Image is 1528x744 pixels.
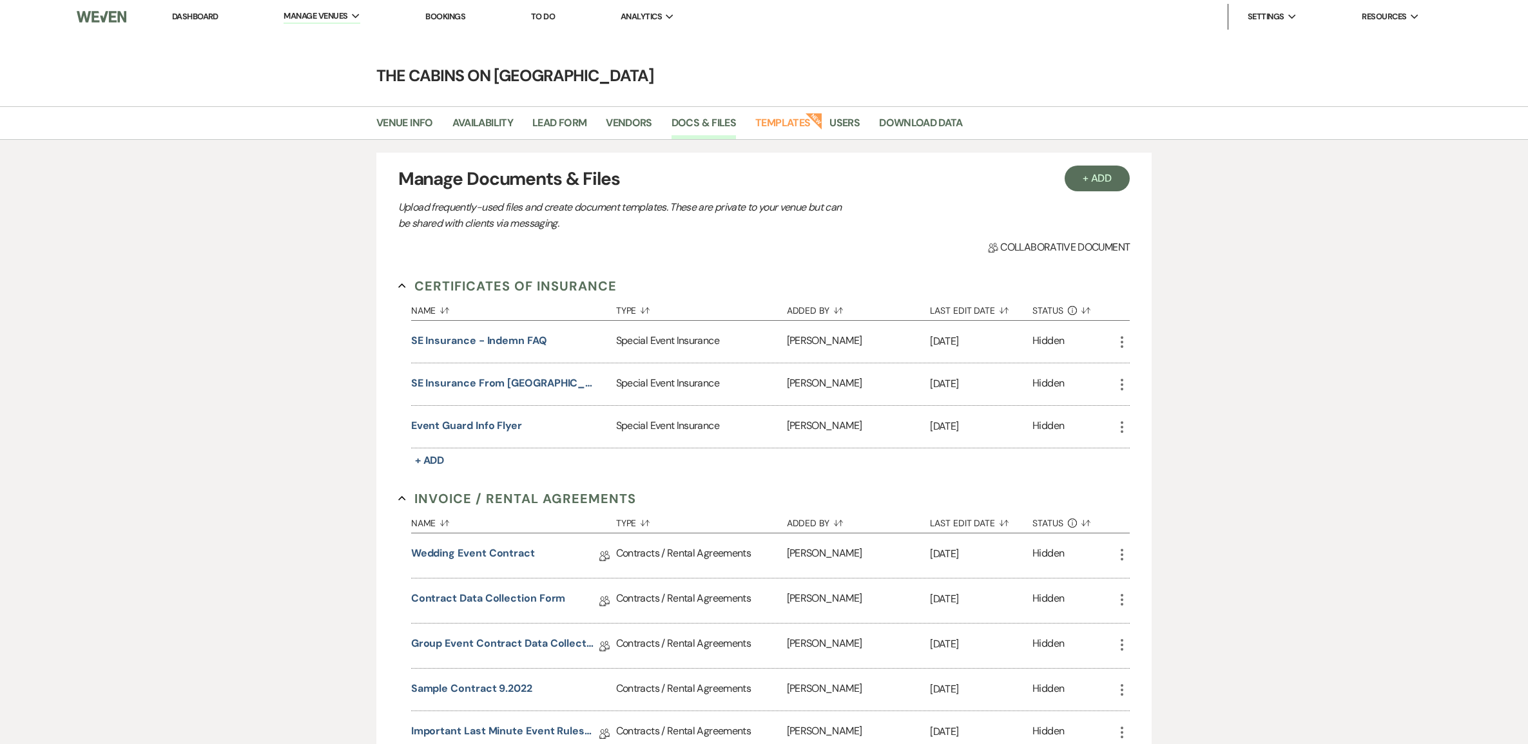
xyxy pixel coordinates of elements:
a: Users [829,115,860,139]
strong: New [806,111,824,129]
div: Special Event Insurance [616,321,787,363]
button: Added By [787,508,931,533]
div: [PERSON_NAME] [787,669,931,711]
span: Status [1032,519,1063,528]
span: Manage Venues [284,10,347,23]
button: Last Edit Date [930,508,1032,533]
p: [DATE] [930,591,1032,607]
a: Lead Form [532,115,586,139]
a: Important Last Minute Event Rules/Acknowledgment [411,723,595,743]
button: Type [616,508,787,533]
div: Hidden [1032,418,1064,435]
button: Sample Contract 9.2022 [411,681,532,696]
span: Resources [1362,10,1406,23]
div: [PERSON_NAME] [787,406,931,448]
p: [DATE] [930,546,1032,562]
p: [DATE] [930,333,1032,350]
span: Analytics [621,10,662,23]
div: Contracts / Rental Agreements [616,624,787,668]
p: [DATE] [930,681,1032,698]
button: SE Insurance - Indemn FAQ [411,333,547,348]
a: Availability [452,115,513,139]
p: [DATE] [930,723,1032,740]
button: SE Insurance from [GEOGRAPHIC_DATA] [411,376,595,391]
a: Contract Data Collection Form [411,591,566,611]
div: Special Event Insurance [616,363,787,405]
a: Group Event Contract Data Collection Form [411,636,595,656]
a: Dashboard [172,11,218,22]
img: Weven Logo [77,3,126,30]
a: Download Data [879,115,963,139]
a: To Do [531,11,555,22]
div: Hidden [1032,681,1064,698]
div: [PERSON_NAME] [787,624,931,668]
div: Hidden [1032,546,1064,566]
div: Special Event Insurance [616,406,787,448]
p: Upload frequently-used files and create document templates. These are private to your venue but c... [398,199,849,232]
div: Hidden [1032,333,1064,350]
button: Certificates of Insurance [398,276,617,296]
div: Contracts / Rental Agreements [616,578,787,623]
a: Vendors [606,115,652,139]
p: [DATE] [930,376,1032,392]
p: [DATE] [930,636,1032,653]
span: + Add [415,453,445,467]
button: Type [616,296,787,320]
div: [PERSON_NAME] [787,578,931,623]
button: Status [1032,296,1114,320]
button: Event Guard Info Flyer [411,418,522,434]
div: Hidden [1032,723,1064,743]
span: Status [1032,306,1063,315]
h4: The Cabins on [GEOGRAPHIC_DATA] [300,64,1228,87]
button: + Add [411,452,449,470]
div: Contracts / Rental Agreements [616,669,787,711]
button: Invoice / Rental Agreements [398,489,636,508]
div: Hidden [1032,591,1064,611]
h3: Manage Documents & Files [398,166,1130,193]
a: Templates [755,115,810,139]
div: Contracts / Rental Agreements [616,533,787,578]
p: [DATE] [930,418,1032,435]
button: Name [411,296,616,320]
span: Settings [1248,10,1284,23]
button: Added By [787,296,931,320]
div: [PERSON_NAME] [787,363,931,405]
a: Docs & Files [672,115,736,139]
button: + Add [1065,166,1130,191]
div: Hidden [1032,376,1064,393]
div: [PERSON_NAME] [787,321,931,363]
a: Wedding Event Contract [411,546,535,566]
span: Collaborative document [988,240,1130,255]
button: Status [1032,508,1114,533]
a: Bookings [425,11,465,22]
button: Last Edit Date [930,296,1032,320]
div: Hidden [1032,636,1064,656]
a: Venue Info [376,115,433,139]
button: Name [411,508,616,533]
div: [PERSON_NAME] [787,533,931,578]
